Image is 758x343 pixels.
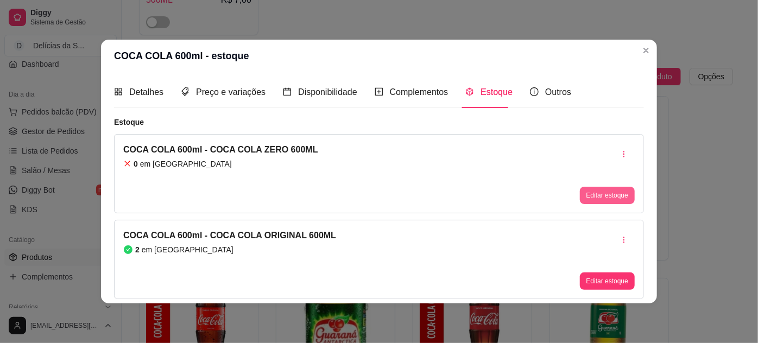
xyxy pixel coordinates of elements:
span: info-circle [530,87,539,96]
span: Complementos [390,87,449,97]
span: Detalhes [129,87,163,97]
span: tags [181,87,189,96]
span: Disponibilidade [298,87,357,97]
span: Outros [545,87,571,97]
span: plus-square [375,87,383,96]
span: Preço e variações [196,87,266,97]
article: em [GEOGRAPHIC_DATA] [142,244,233,255]
header: COCA COLA 600ml - estoque [101,40,657,72]
span: appstore [114,87,123,96]
span: Estoque [481,87,513,97]
article: COCA COLA 600ml - COCA COLA ORIGINAL 600ML [123,229,336,242]
article: COCA COLA 600ml - COCA COLA ZERO 600ML [123,143,318,156]
article: 0 [134,158,138,169]
span: calendar [283,87,292,96]
button: Editar estoque [580,272,635,290]
span: code-sandbox [465,87,474,96]
button: Close [637,42,655,59]
article: 2 [135,244,140,255]
article: em [GEOGRAPHIC_DATA] [140,158,232,169]
article: Estoque [114,117,644,128]
button: Editar estoque [580,187,635,204]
